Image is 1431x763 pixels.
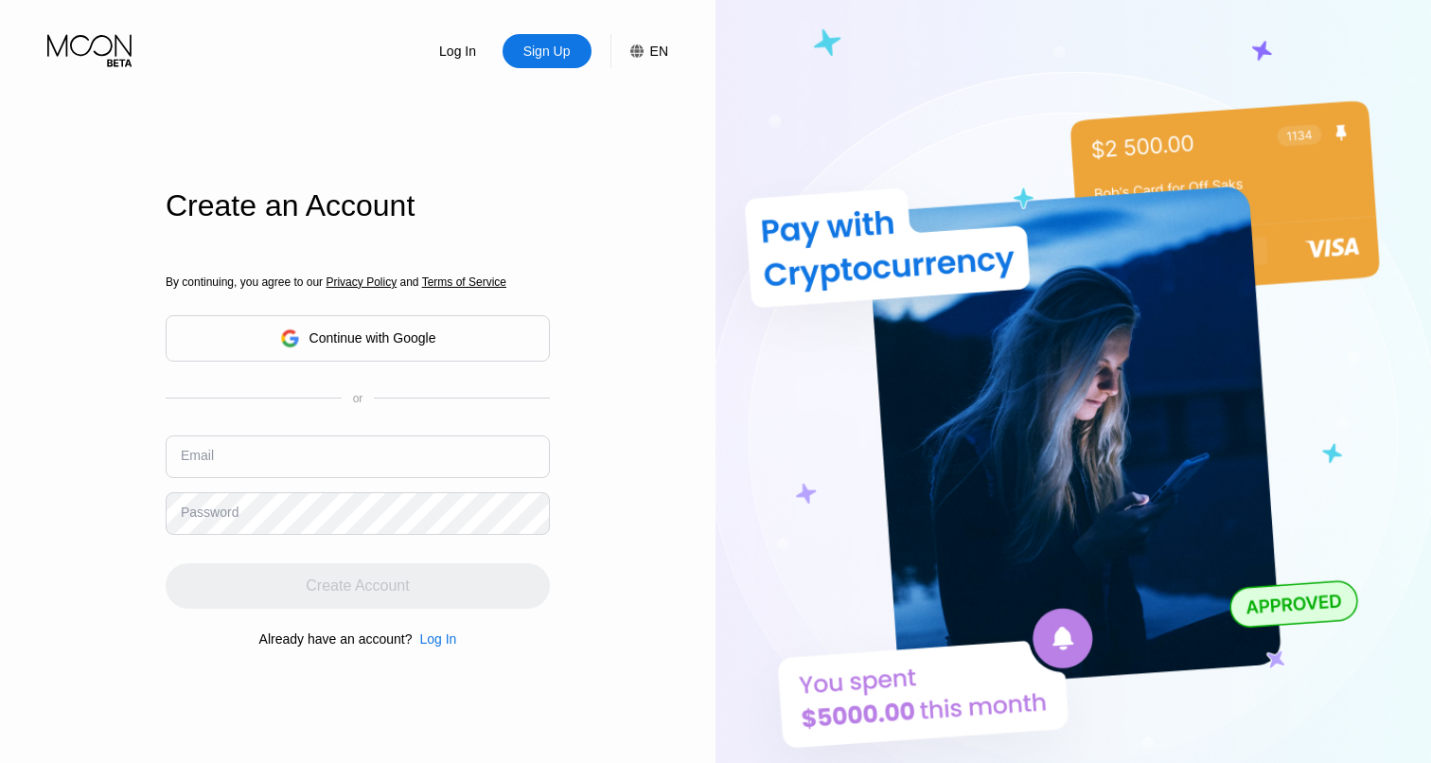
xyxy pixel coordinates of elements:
[521,42,573,61] div: Sign Up
[166,315,550,362] div: Continue with Google
[326,275,397,289] span: Privacy Policy
[419,631,456,647] div: Log In
[309,330,436,346] div: Continue with Google
[181,505,238,520] div: Password
[397,275,422,289] span: and
[414,34,503,68] div: Log In
[353,392,363,405] div: or
[650,44,668,59] div: EN
[166,275,550,289] div: By continuing, you agree to our
[181,448,214,463] div: Email
[437,42,478,61] div: Log In
[503,34,592,68] div: Sign Up
[259,631,413,647] div: Already have an account?
[412,631,456,647] div: Log In
[610,34,668,68] div: EN
[422,275,506,289] span: Terms of Service
[166,188,550,223] div: Create an Account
